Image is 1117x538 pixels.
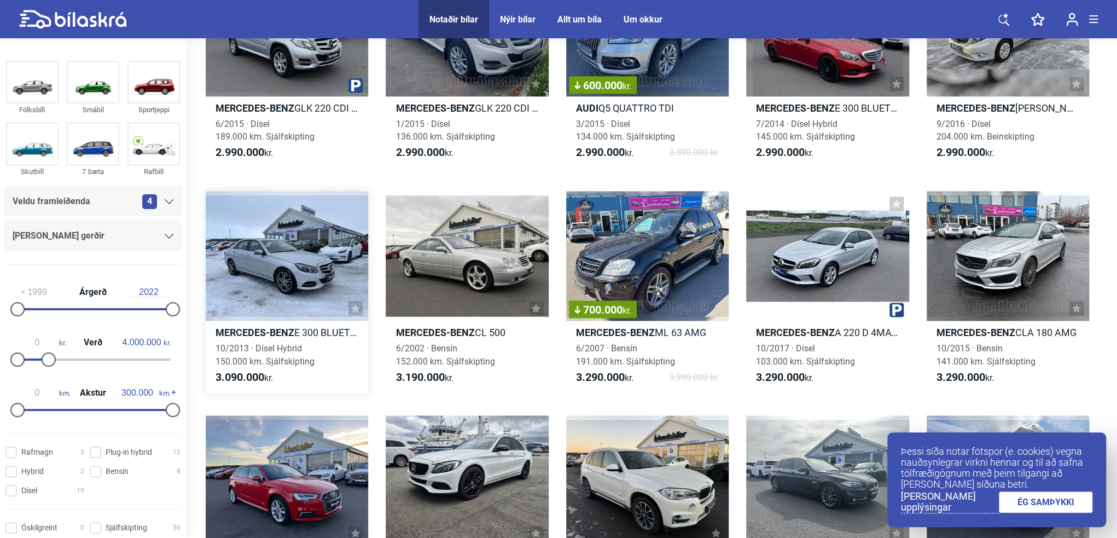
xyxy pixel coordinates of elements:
[624,14,662,25] a: Um okkur
[574,304,631,315] span: 700.000
[999,491,1093,513] a: ÉG SAMÞYKKI
[173,447,181,458] span: 12
[15,338,66,348] span: kr.
[216,146,264,159] b: 2.990.000
[936,370,985,383] b: 3.290.000
[669,371,719,384] span: 3.990.000 kr.
[120,338,171,348] span: kr.
[756,370,805,383] b: 3.290.000
[557,14,602,25] a: Allt um bíla
[756,146,813,159] span: kr.
[173,522,181,534] span: 36
[623,81,631,91] span: kr.
[216,327,294,338] b: Mercedes-Benz
[395,119,494,142] span: 1/2015 · Dísel 136.000 km. Sjálfskipting
[936,371,994,384] span: kr.
[756,146,805,159] b: 2.990.000
[395,102,474,114] b: Mercedes-Benz
[21,485,37,496] span: Dísel
[576,146,633,159] span: kr.
[756,343,855,366] span: 10/2017 · Dísel 103.000 km. Sjálfskipting
[13,194,90,209] span: Veldu framleiðenda
[574,80,631,91] span: 600.000
[115,388,171,398] span: km.
[936,102,1015,114] b: Mercedes-Benz
[15,388,71,398] span: km.
[216,146,273,159] span: kr.
[927,191,1089,394] a: Mercedes-BenzCLA 180 AMG10/2015 · Bensín141.000 km. Sjálfskipting3.290.000kr.
[21,447,53,458] span: Rafmagn
[80,447,84,458] span: 3
[566,102,729,114] h2: Q5 QUATTRO TDI
[429,14,478,25] a: Notaðir bílar
[927,326,1089,339] h2: CLA 180 AMG
[216,371,273,384] span: kr.
[623,305,631,316] span: kr.
[756,102,835,114] b: Mercedes-Benz
[21,522,57,534] span: Óskilgreint
[395,327,474,338] b: Mercedes-Benz
[669,146,719,159] span: 3.590.000 kr.
[1066,13,1078,26] img: user-login.svg
[127,103,180,116] div: Sportjeppi
[6,165,59,178] div: Skutbíll
[395,146,444,159] b: 2.990.000
[67,165,119,178] div: 7 Sæta
[576,146,625,159] b: 2.990.000
[566,326,729,339] h2: ML 63 AMG
[576,343,675,366] span: 6/2007 · Bensín 191.000 km. Sjálfskipting
[576,327,655,338] b: Mercedes-Benz
[395,371,453,384] span: kr.
[386,102,548,114] h2: GLK 220 CDI 4MATIC
[13,228,104,244] span: [PERSON_NAME] gerðir
[206,191,368,394] a: Mercedes-BenzE 300 BLUETEC HYBRID10/2013 · Dísel Hybrid150.000 km. Sjálfskipting3.090.000kr.
[142,194,157,209] span: 4
[500,14,536,25] a: Nýir bílar
[746,102,909,114] h2: E 300 BLUETEC HYBRID
[21,466,44,477] span: Hybrid
[746,326,909,339] h2: A 220 D 4MATIC
[756,327,835,338] b: Mercedes-Benz
[576,371,633,384] span: kr.
[127,165,180,178] div: Rafbíll
[927,102,1089,114] h2: [PERSON_NAME]
[395,146,453,159] span: kr.
[216,119,315,142] span: 6/2015 · Dísel 189.000 km. Sjálfskipting
[206,102,368,114] h2: GLK 220 CDI 4MATIC
[566,191,729,394] a: 700.000kr.Mercedes-BenzML 63 AMG6/2007 · Bensín191.000 km. Sjálfskipting3.290.000kr.3.990.000 kr.
[6,103,59,116] div: Fólksbíll
[67,103,119,116] div: Smábíl
[216,343,315,366] span: 10/2013 · Dísel Hybrid 150.000 km. Sjálfskipting
[889,303,904,317] img: parking.png
[106,466,129,477] span: Bensín
[348,78,363,92] img: parking.png
[81,338,105,347] span: Verð
[395,370,444,383] b: 3.190.000
[746,191,909,394] a: Mercedes-BenzA 220 D 4MATIC10/2017 · Dísel103.000 km. Sjálfskipting3.290.000kr.
[936,343,1035,366] span: 10/2015 · Bensín 141.000 km. Sjálfskipting
[106,522,147,534] span: Sjálfskipting
[386,326,548,339] h2: CL 500
[756,119,855,142] span: 7/2014 · Dísel Hybrid 145.000 km. Sjálfskipting
[80,522,84,534] span: 0
[77,389,109,397] span: Akstur
[901,446,1092,490] p: Þessi síða notar fótspor (e. cookies) vegna nauðsynlegrar virkni hennar og til að safna tölfræðig...
[756,371,813,384] span: kr.
[177,466,181,477] span: 8
[901,491,999,513] a: [PERSON_NAME] upplýsingar
[80,466,84,477] span: 2
[576,102,598,114] b: Audi
[936,119,1034,142] span: 9/2016 · Dísel 204.000 km. Beinskipting
[106,447,152,458] span: Plug-in hybrid
[77,288,109,297] span: Árgerð
[936,146,994,159] span: kr.
[936,146,985,159] b: 2.990.000
[395,343,494,366] span: 6/2002 · Bensín 152.000 km. Sjálfskipting
[77,485,84,496] span: 19
[216,102,294,114] b: Mercedes-Benz
[576,370,625,383] b: 3.290.000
